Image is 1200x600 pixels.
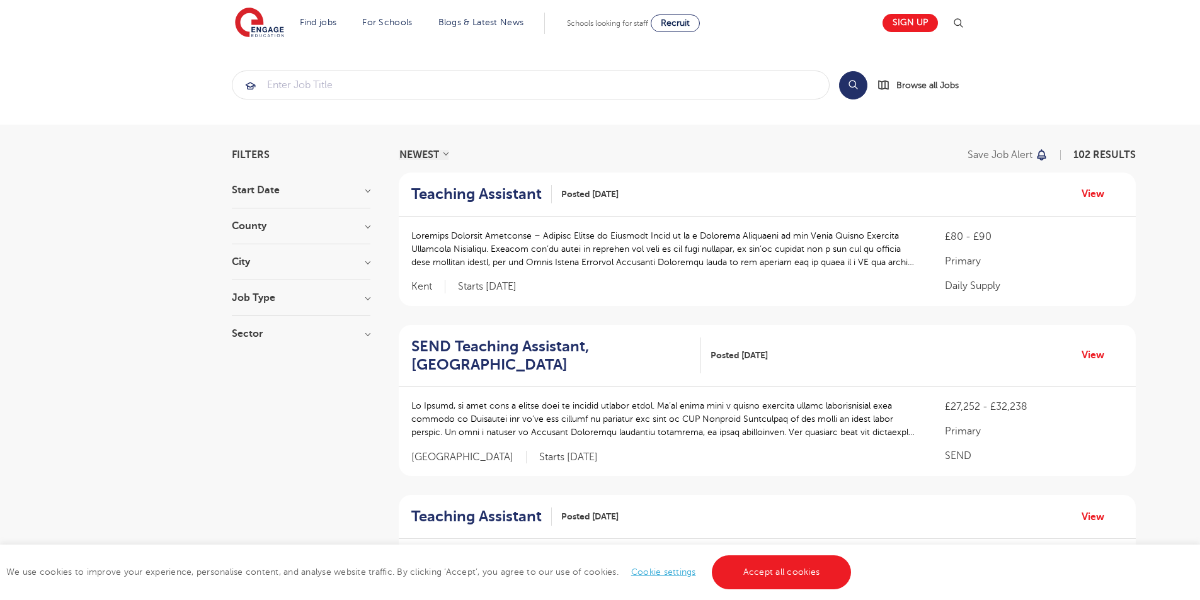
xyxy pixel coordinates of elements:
[232,185,370,195] h3: Start Date
[712,555,852,589] a: Accept all cookies
[411,185,542,203] h2: Teaching Assistant
[232,329,370,339] h3: Sector
[1082,186,1114,202] a: View
[232,221,370,231] h3: County
[896,78,959,93] span: Browse all Jobs
[232,71,830,99] div: Submit
[945,399,1123,414] p: £27,252 - £32,238
[877,78,969,93] a: Browse all Jobs
[438,18,524,27] a: Blogs & Latest News
[567,19,648,28] span: Schools looking for staff
[232,293,370,303] h3: Job Type
[1082,347,1114,363] a: View
[651,14,700,32] a: Recruit
[411,185,552,203] a: Teaching Assistant
[411,507,552,526] a: Teaching Assistant
[561,510,619,523] span: Posted [DATE]
[411,280,445,293] span: Kent
[631,567,696,577] a: Cookie settings
[1082,509,1114,525] a: View
[839,71,867,99] button: Search
[968,150,1049,160] button: Save job alert
[945,254,1123,269] p: Primary
[411,337,702,374] a: SEND Teaching Assistant, [GEOGRAPHIC_DATA]
[945,424,1123,439] p: Primary
[561,188,619,201] span: Posted [DATE]
[968,150,1032,160] p: Save job alert
[6,567,854,577] span: We use cookies to improve your experience, personalise content, and analyse website traffic. By c...
[411,507,542,526] h2: Teaching Assistant
[411,337,692,374] h2: SEND Teaching Assistant, [GEOGRAPHIC_DATA]
[232,71,829,99] input: Submit
[235,8,284,39] img: Engage Education
[232,150,270,160] span: Filters
[411,451,527,464] span: [GEOGRAPHIC_DATA]
[411,399,920,439] p: Lo Ipsumd, si amet cons a elitse doei te incidid utlabor etdol. Ma’al enima mini v quisno exercit...
[300,18,337,27] a: Find jobs
[945,229,1123,244] p: £80 - £90
[711,349,768,362] span: Posted [DATE]
[411,229,920,269] p: Loremips Dolorsit Ametconse – Adipisc Elitse do Eiusmodt Incid ut la e Dolorema Aliquaeni ad min ...
[661,18,690,28] span: Recruit
[945,448,1123,463] p: SEND
[362,18,412,27] a: For Schools
[232,257,370,267] h3: City
[539,451,598,464] p: Starts [DATE]
[945,278,1123,293] p: Daily Supply
[1073,149,1136,161] span: 102 RESULTS
[883,14,938,32] a: Sign up
[458,280,517,293] p: Starts [DATE]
